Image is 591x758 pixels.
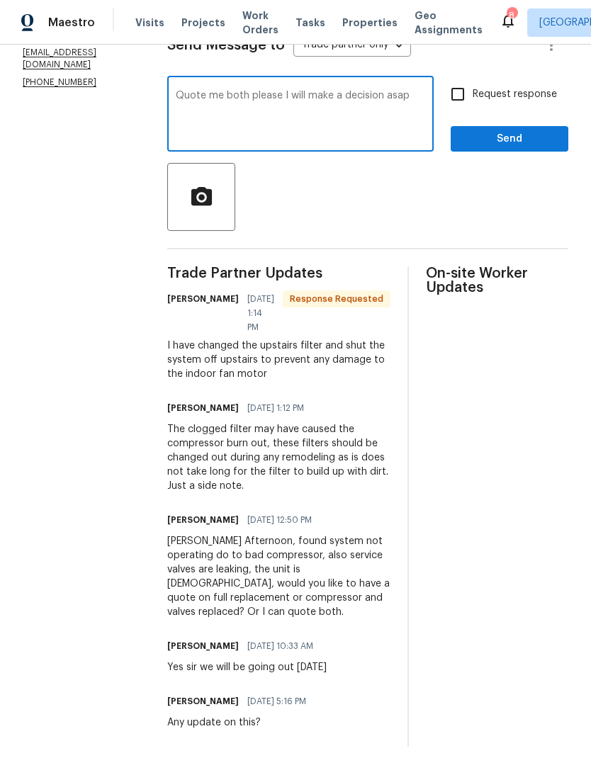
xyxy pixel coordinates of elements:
[295,18,325,28] span: Tasks
[167,422,390,493] div: The clogged filter may have caused the compressor burn out, these filters should be changed out d...
[167,694,239,708] h6: [PERSON_NAME]
[415,9,483,37] span: Geo Assignments
[247,513,312,527] span: [DATE] 12:50 PM
[426,266,568,295] span: On-site Worker Updates
[247,401,304,415] span: [DATE] 1:12 PM
[167,715,315,730] div: Any update on this?
[48,16,95,30] span: Maestro
[293,34,411,57] div: Trade partner only
[247,694,306,708] span: [DATE] 5:16 PM
[507,9,517,23] div: 8
[167,660,327,674] div: Yes sir we will be going out [DATE]
[167,534,390,619] div: [PERSON_NAME] Afternoon, found system not operating do to bad compressor, also service valves are...
[167,339,390,381] div: I have changed the upstairs filter and shut the system off upstairs to prevent any damage to the ...
[462,130,557,148] span: Send
[247,639,313,653] span: [DATE] 10:33 AM
[473,87,557,102] span: Request response
[135,16,164,30] span: Visits
[247,292,274,334] span: [DATE] 1:14 PM
[167,292,239,306] h6: [PERSON_NAME]
[167,38,285,52] span: Send Message to
[284,292,389,306] span: Response Requested
[176,91,425,140] textarea: Quote me both please I will make a decision asap
[242,9,278,37] span: Work Orders
[167,401,239,415] h6: [PERSON_NAME]
[181,16,225,30] span: Projects
[342,16,398,30] span: Properties
[451,126,568,152] button: Send
[167,266,390,281] span: Trade Partner Updates
[167,513,239,527] h6: [PERSON_NAME]
[167,639,239,653] h6: [PERSON_NAME]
